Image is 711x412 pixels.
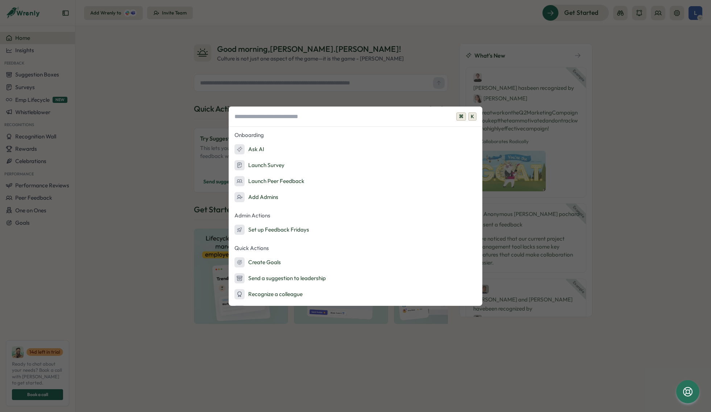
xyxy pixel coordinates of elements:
[456,112,466,121] span: ⌘
[229,190,482,204] button: Add Admins
[229,271,482,286] button: Send a suggestion to leadership
[229,210,482,221] p: Admin Actions
[234,225,309,235] div: Set up Feedback Fridays
[229,158,482,172] button: Launch Survey
[234,160,284,170] div: Launch Survey
[234,192,278,202] div: Add Admins
[229,142,482,157] button: Ask AI
[234,305,311,315] div: Invite to a Meeting
[229,255,482,270] button: Create Goals
[234,257,281,267] div: Create Goals
[468,112,477,121] span: K
[234,176,304,186] div: Launch Peer Feedback
[234,144,264,154] div: Ask AI
[229,243,482,254] p: Quick Actions
[234,289,303,299] div: Recognize a colleague
[229,130,482,141] p: Onboarding
[229,287,482,301] button: Recognize a colleague
[229,174,482,188] button: Launch Peer Feedback
[229,303,482,317] button: Invite to a Meeting
[234,273,326,283] div: Send a suggestion to leadership
[229,222,482,237] button: Set up Feedback Fridays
